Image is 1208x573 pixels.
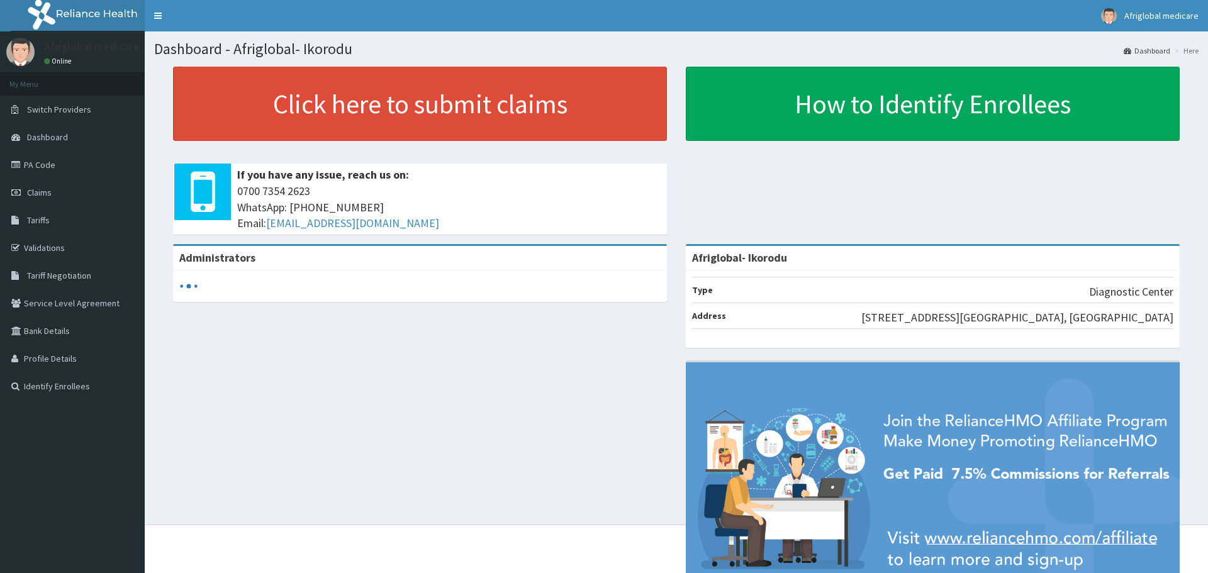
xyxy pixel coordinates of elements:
[179,277,198,296] svg: audio-loading
[1124,10,1199,21] span: Afriglobal medicare
[692,250,787,265] strong: Afriglobal- Ikorodu
[692,310,726,321] b: Address
[692,284,713,296] b: Type
[154,41,1199,57] h1: Dashboard - Afriglobal- Ikorodu
[27,214,50,226] span: Tariffs
[1172,45,1199,56] li: Here
[44,41,140,52] p: Afriglobal medicare
[6,38,35,66] img: User Image
[27,270,91,281] span: Tariff Negotiation
[686,67,1180,141] a: How to Identify Enrollees
[27,187,52,198] span: Claims
[27,104,91,115] span: Switch Providers
[266,216,439,230] a: [EMAIL_ADDRESS][DOMAIN_NAME]
[44,57,74,65] a: Online
[173,67,667,141] a: Click here to submit claims
[1089,284,1173,300] p: Diagnostic Center
[27,131,68,143] span: Dashboard
[237,183,661,231] span: 0700 7354 2623 WhatsApp: [PHONE_NUMBER] Email:
[237,167,409,182] b: If you have any issue, reach us on:
[1101,8,1117,24] img: User Image
[1124,45,1170,56] a: Dashboard
[861,309,1173,326] p: [STREET_ADDRESS][GEOGRAPHIC_DATA], [GEOGRAPHIC_DATA]
[179,250,255,265] b: Administrators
